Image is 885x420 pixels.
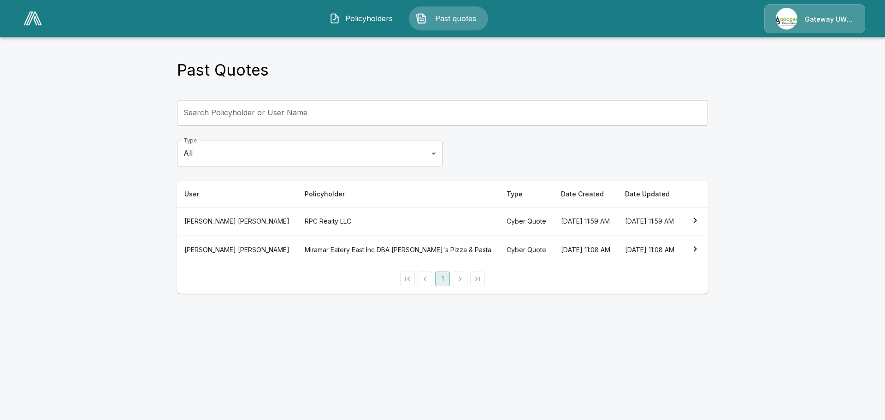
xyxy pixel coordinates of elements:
[618,236,682,264] th: [DATE] 11:08 AM
[618,207,682,236] th: [DATE] 11:59 AM
[499,236,554,264] th: Cyber Quote
[554,236,618,264] th: [DATE] 11:08 AM
[177,236,297,264] th: [PERSON_NAME] [PERSON_NAME]
[399,272,486,286] nav: pagination navigation
[177,181,708,264] table: simple table
[297,236,499,264] th: Miramar Eatery East Inc DBA [PERSON_NAME]'s Pizza & Pasta
[435,272,450,286] button: page 1
[24,12,42,25] img: AA Logo
[297,207,499,236] th: RPC Realty LLC
[183,136,197,144] label: Type
[431,13,481,24] span: Past quotes
[322,6,401,30] button: Policyholders IconPolicyholders
[554,181,618,207] th: Date Created
[177,60,269,80] h4: Past Quotes
[297,181,499,207] th: Policyholder
[177,181,297,207] th: User
[409,6,488,30] button: Past quotes IconPast quotes
[618,181,682,207] th: Date Updated
[416,13,427,24] img: Past quotes Icon
[177,207,297,236] th: [PERSON_NAME] [PERSON_NAME]
[344,13,395,24] span: Policyholders
[177,141,442,166] div: All
[499,181,554,207] th: Type
[499,207,554,236] th: Cyber Quote
[329,13,340,24] img: Policyholders Icon
[554,207,618,236] th: [DATE] 11:59 AM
